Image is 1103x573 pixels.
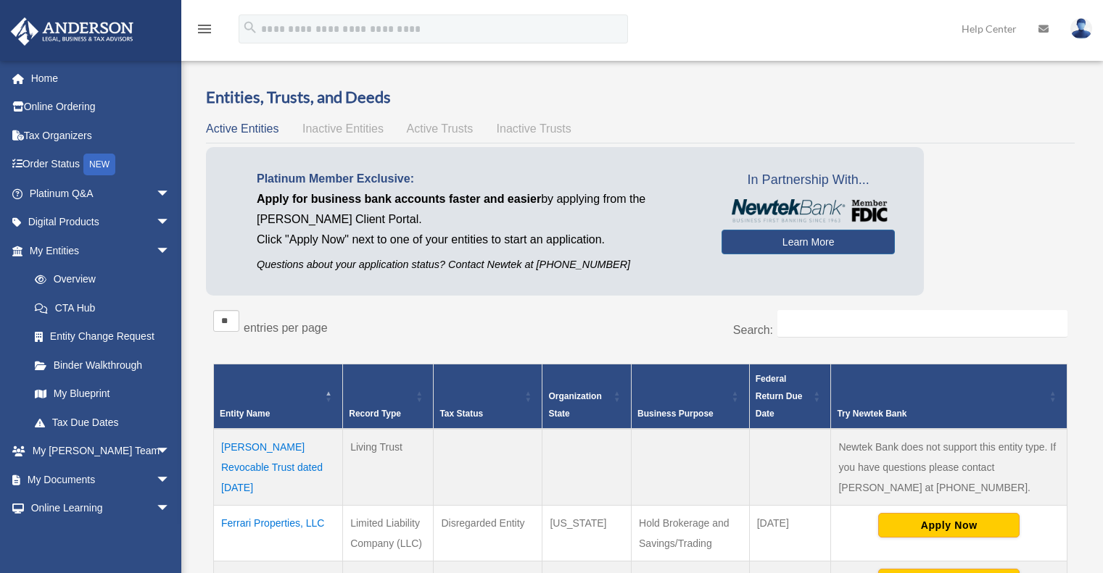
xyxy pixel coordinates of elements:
[156,437,185,467] span: arrow_drop_down
[156,208,185,238] span: arrow_drop_down
[10,93,192,122] a: Online Ordering
[196,20,213,38] i: menu
[343,505,434,561] td: Limited Liability Company (LLC)
[831,429,1067,506] td: Newtek Bank does not support this entity type. If you have questions please contact [PERSON_NAME]...
[20,380,185,409] a: My Blueprint
[343,429,434,506] td: Living Trust
[20,322,185,351] a: Entity Change Request
[206,122,278,135] span: Active Entities
[10,522,192,551] a: Billingarrow_drop_down
[10,236,185,265] a: My Entitiesarrow_drop_down
[632,505,750,561] td: Hold Brokerage and Savings/Trading
[257,256,700,274] p: Questions about your application status? Contact Newtek at [PHONE_NUMBER]
[434,505,542,561] td: Disregarded Entity
[20,351,185,380] a: Binder Walkthrough
[837,405,1045,422] div: Try Newtek Bank
[756,374,803,419] span: Federal Return Due Date
[214,364,343,429] th: Entity Name: Activate to invert sorting
[244,322,328,334] label: entries per page
[156,179,185,209] span: arrow_drop_down
[302,122,384,135] span: Inactive Entities
[722,169,895,192] span: In Partnership With...
[722,230,895,254] a: Learn More
[349,409,401,419] span: Record Type
[637,409,714,419] span: Business Purpose
[343,364,434,429] th: Record Type: Activate to sort
[10,437,192,466] a: My [PERSON_NAME] Teamarrow_drop_down
[542,364,632,429] th: Organization State: Activate to sort
[10,208,192,237] a: Digital Productsarrow_drop_down
[10,494,192,523] a: Online Learningarrow_drop_down
[214,429,343,506] td: [PERSON_NAME] Revocable Trust dated [DATE]
[20,408,185,437] a: Tax Due Dates
[257,169,700,189] p: Platinum Member Exclusive:
[632,364,750,429] th: Business Purpose: Activate to sort
[257,193,541,205] span: Apply for business bank accounts faster and easier
[156,522,185,552] span: arrow_drop_down
[83,154,115,175] div: NEW
[733,324,773,336] label: Search:
[10,150,192,180] a: Order StatusNEW
[242,20,258,35] i: search
[156,236,185,266] span: arrow_drop_down
[156,465,185,495] span: arrow_drop_down
[10,64,192,93] a: Home
[220,409,270,419] span: Entity Name
[10,465,192,494] a: My Documentsarrow_drop_down
[434,364,542,429] th: Tax Status: Activate to sort
[407,122,474,135] span: Active Trusts
[729,199,888,222] img: NewtekBankLogoSM.png
[548,391,601,419] span: Organization State
[206,86,1075,109] h3: Entities, Trusts, and Deeds
[10,179,192,208] a: Platinum Q&Aarrow_drop_down
[542,505,632,561] td: [US_STATE]
[20,293,185,322] a: CTA Hub
[156,494,185,524] span: arrow_drop_down
[749,505,831,561] td: [DATE]
[10,121,192,150] a: Tax Organizers
[878,513,1020,538] button: Apply Now
[214,505,343,561] td: Ferrari Properties, LLC
[20,265,178,294] a: Overview
[831,364,1067,429] th: Try Newtek Bank : Activate to sort
[196,25,213,38] a: menu
[7,17,138,46] img: Anderson Advisors Platinum Portal
[257,189,700,230] p: by applying from the [PERSON_NAME] Client Portal.
[257,230,700,250] p: Click "Apply Now" next to one of your entities to start an application.
[497,122,571,135] span: Inactive Trusts
[749,364,831,429] th: Federal Return Due Date: Activate to sort
[1070,18,1092,39] img: User Pic
[439,409,483,419] span: Tax Status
